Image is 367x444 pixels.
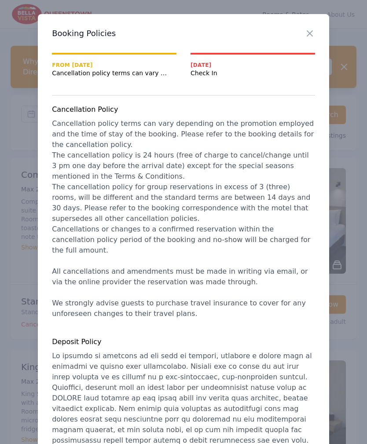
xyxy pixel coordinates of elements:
nav: Progress mt-20 [52,53,315,77]
span: From [DATE] [52,62,176,69]
span: Check In [191,69,315,77]
h4: Cancellation Policy [52,104,315,115]
span: Cancellation policy terms can vary depending on the promotion employed and the time of stay of th... [52,69,176,77]
span: Cancellation policy terms can vary depending on the promotion employed and the time of stay of th... [52,119,316,318]
h3: Booking Policies [52,28,315,39]
span: [DATE] [191,62,315,69]
h4: Deposit Policy [52,337,315,347]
